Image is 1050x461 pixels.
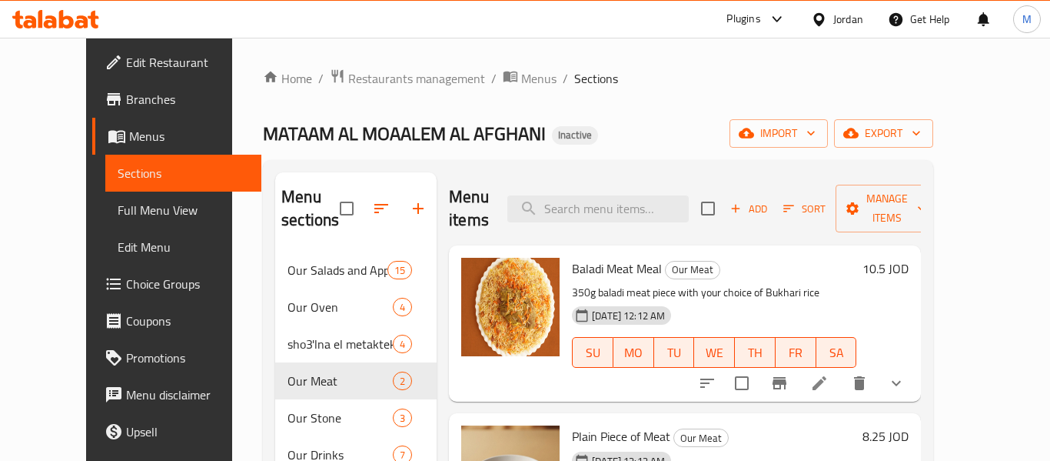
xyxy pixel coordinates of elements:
span: MATAAM AL MOAALEM AL AFGHANI [263,116,546,151]
span: Baladi Meat Meal [572,257,662,280]
a: Menus [503,68,557,89]
a: Full Menu View [105,192,261,229]
a: Sections [105,155,261,192]
span: Menus [129,127,249,145]
h2: Menu items [449,185,489,232]
a: Choice Groups [92,266,261,302]
span: 4 [394,337,411,352]
li: / [563,69,568,88]
span: Sections [574,69,618,88]
button: export [834,119,933,148]
span: import [742,124,816,143]
span: Our Meat [287,372,393,390]
span: Sort items [773,197,836,221]
span: Add item [724,197,773,221]
button: delete [841,365,878,402]
button: Branch-specific-item [761,365,798,402]
button: Add section [400,190,437,227]
button: sort-choices [689,365,726,402]
span: Our Salads and Appetizers [287,261,387,279]
span: FR [782,342,810,364]
span: TU [660,342,689,364]
span: 2 [394,374,411,389]
span: sho3'lna el metaktek [287,335,393,353]
button: show more [878,365,915,402]
button: FR [776,337,816,368]
span: Add [728,200,769,218]
span: WE [700,342,729,364]
a: Upsell [92,413,261,450]
span: Select to update [726,367,758,399]
div: Jordan [833,11,863,28]
span: export [846,124,921,143]
h6: 8.25 JOD [862,426,909,447]
span: SU [579,342,607,364]
span: Our Stone [287,409,393,427]
span: Inactive [552,129,598,142]
button: Add [724,197,773,221]
span: Select all sections [331,192,363,225]
span: Menus [521,69,557,88]
div: Our Meat2 [275,362,437,399]
button: import [729,119,828,148]
span: TH [741,342,769,364]
span: M [1022,11,1032,28]
img: Baladi Meat Meal [461,258,560,356]
a: Edit Menu [105,229,261,266]
span: Manage items [848,189,926,228]
li: / [318,69,324,88]
li: / [491,69,497,88]
div: items [393,372,412,390]
a: Menus [92,118,261,155]
span: Select section [692,192,724,225]
span: Our Meat [674,429,728,447]
span: 3 [394,411,411,426]
span: [DATE] 12:12 AM [586,309,671,323]
button: Sort [779,197,829,221]
a: Restaurants management [330,68,485,89]
span: Branches [126,90,249,109]
button: TU [654,337,695,368]
nav: breadcrumb [263,68,933,89]
div: Our Stone3 [275,399,437,436]
div: Our Meat [673,429,729,447]
a: Menu disclaimer [92,376,261,413]
a: Edit Restaurant [92,44,261,81]
div: Our Oven4 [275,289,437,326]
svg: Show Choices [887,374,905,393]
a: Branches [92,81,261,118]
span: Promotions [126,349,249,367]
h6: 10.5 JOD [862,258,909,279]
button: Manage items [836,185,939,232]
span: Edit Restaurant [126,53,249,72]
span: Plain Piece of Meat [572,425,670,448]
div: Our Salads and Appetizers15 [275,252,437,289]
button: TH [735,337,776,368]
span: Our Meat [666,261,719,279]
div: sho3'lna el metaktek4 [275,326,437,362]
button: WE [694,337,735,368]
span: Edit Menu [118,238,249,256]
span: SA [822,342,851,364]
div: items [393,409,412,427]
span: Sort sections [363,190,400,227]
button: SA [816,337,857,368]
span: Full Menu View [118,201,249,219]
span: Sections [118,164,249,182]
div: items [393,298,412,316]
div: Our Meat [665,261,720,279]
div: items [387,261,412,279]
span: Restaurants management [348,69,485,88]
span: MO [620,342,648,364]
a: Edit menu item [810,374,829,393]
span: Our Oven [287,298,393,316]
a: Promotions [92,339,261,376]
span: Upsell [126,423,249,441]
span: Menu disclaimer [126,386,249,404]
div: items [393,335,412,353]
button: SU [572,337,613,368]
